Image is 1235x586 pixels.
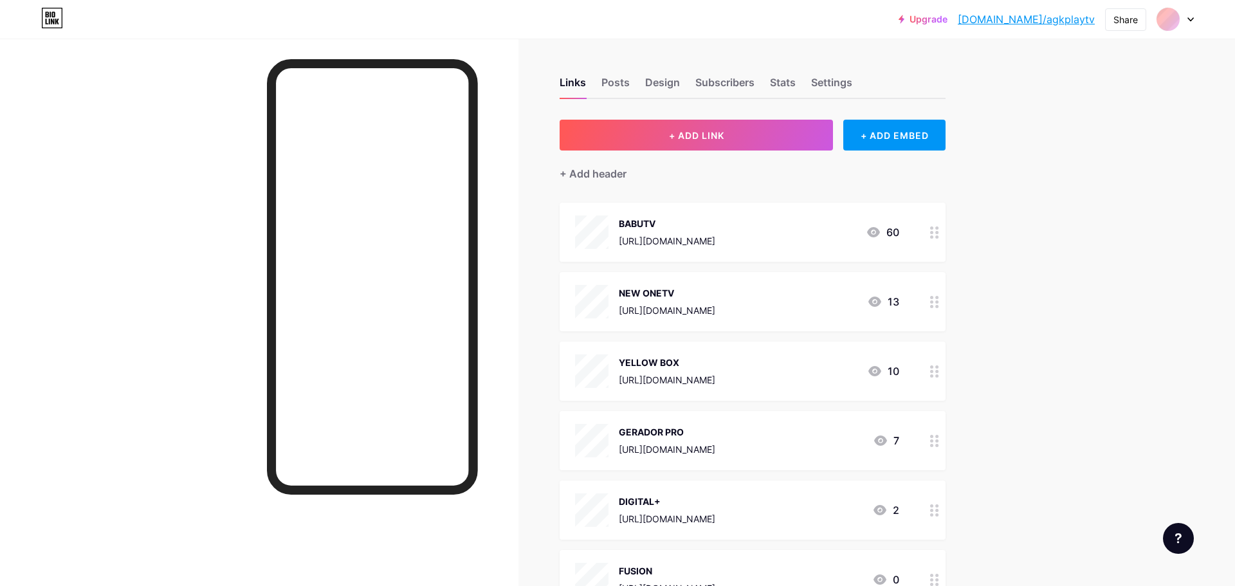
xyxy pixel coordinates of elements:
[899,14,947,24] a: Upgrade
[695,75,755,98] div: Subscribers
[619,286,715,300] div: NEW ONETV
[619,356,715,369] div: YELLOW BOX
[867,363,899,379] div: 10
[560,75,586,98] div: Links
[645,75,680,98] div: Design
[619,425,715,439] div: GERADOR PRO
[866,224,899,240] div: 60
[1113,13,1138,26] div: Share
[619,373,715,387] div: [URL][DOMAIN_NAME]
[619,234,715,248] div: [URL][DOMAIN_NAME]
[770,75,796,98] div: Stats
[867,294,899,309] div: 13
[560,166,627,181] div: + Add header
[619,443,715,456] div: [URL][DOMAIN_NAME]
[958,12,1095,27] a: [DOMAIN_NAME]/agkplaytv
[560,120,833,151] button: + ADD LINK
[873,433,899,448] div: 7
[619,512,715,526] div: [URL][DOMAIN_NAME]
[619,495,715,508] div: DIGITAL+
[843,120,946,151] div: + ADD EMBED
[619,304,715,317] div: [URL][DOMAIN_NAME]
[872,502,899,518] div: 2
[601,75,630,98] div: Posts
[619,564,715,578] div: FUSION
[669,130,724,141] span: + ADD LINK
[619,217,715,230] div: BABUTV
[811,75,852,98] div: Settings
